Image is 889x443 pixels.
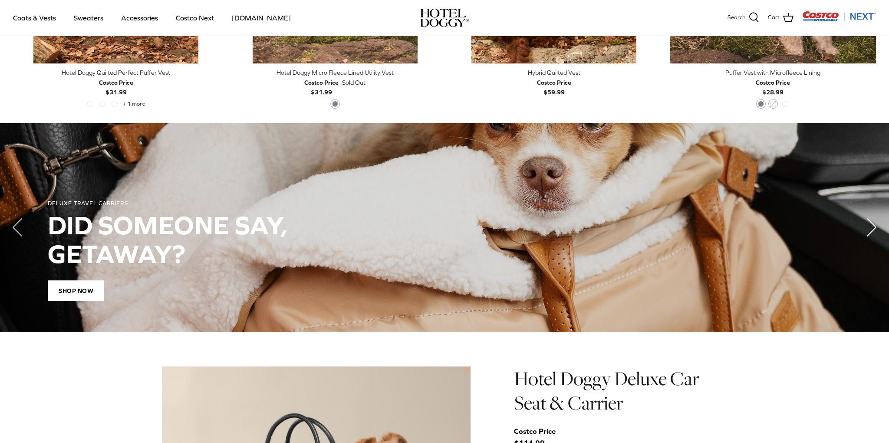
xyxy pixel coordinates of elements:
[537,78,571,96] b: $59.99
[728,13,745,22] span: Search
[756,78,790,96] b: $28.99
[802,17,876,23] a: Visit Costco Next
[451,68,657,97] a: Hybrid Quilted Vest Costco Price$59.99
[122,101,145,107] span: + 1 more
[728,12,759,23] a: Search
[13,68,219,97] a: Hotel Doggy Quilted Perfect Puffer Vest Costco Price$31.99
[232,68,438,77] div: Hotel Doggy Micro Fleece Lined Utility Vest
[854,210,889,245] button: Next
[514,426,556,437] div: Costco Price
[66,3,111,33] a: Sweaters
[670,68,876,97] a: Puffer Vest with Microfleece Lining Costco Price$28.99
[113,3,166,33] a: Accessories
[768,12,794,23] a: Cart
[756,78,790,87] div: Costco Price
[420,9,469,27] a: hoteldoggy.com hoteldoggycom
[514,366,727,416] h1: Hotel Doggy Deluxe Car Seat & Carrier
[232,68,438,97] a: Hotel Doggy Micro Fleece Lined Utility Vest Costco Price$31.99 Sold Out
[537,78,571,87] div: Costco Price
[168,3,222,33] a: Costco Next
[802,11,876,22] img: Costco Next
[5,3,64,33] a: Coats & Vests
[224,3,299,33] a: [DOMAIN_NAME]
[304,78,339,87] div: Costco Price
[670,68,876,77] div: Puffer Vest with Microfleece Lining
[768,13,780,22] span: Cart
[420,9,469,27] img: hoteldoggycom
[48,211,841,268] h2: DID SOMEONE SAY, GETAWAY?
[13,68,219,77] div: Hotel Doggy Quilted Perfect Puffer Vest
[48,200,841,207] div: DELUXE TRAVEL CARRIERS
[304,78,339,96] b: $31.99
[48,280,104,301] span: Shop Now
[342,78,365,87] span: Sold Out
[451,68,657,77] div: Hybrid Quilted Vest
[99,78,133,96] b: $31.99
[99,78,133,87] div: Costco Price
